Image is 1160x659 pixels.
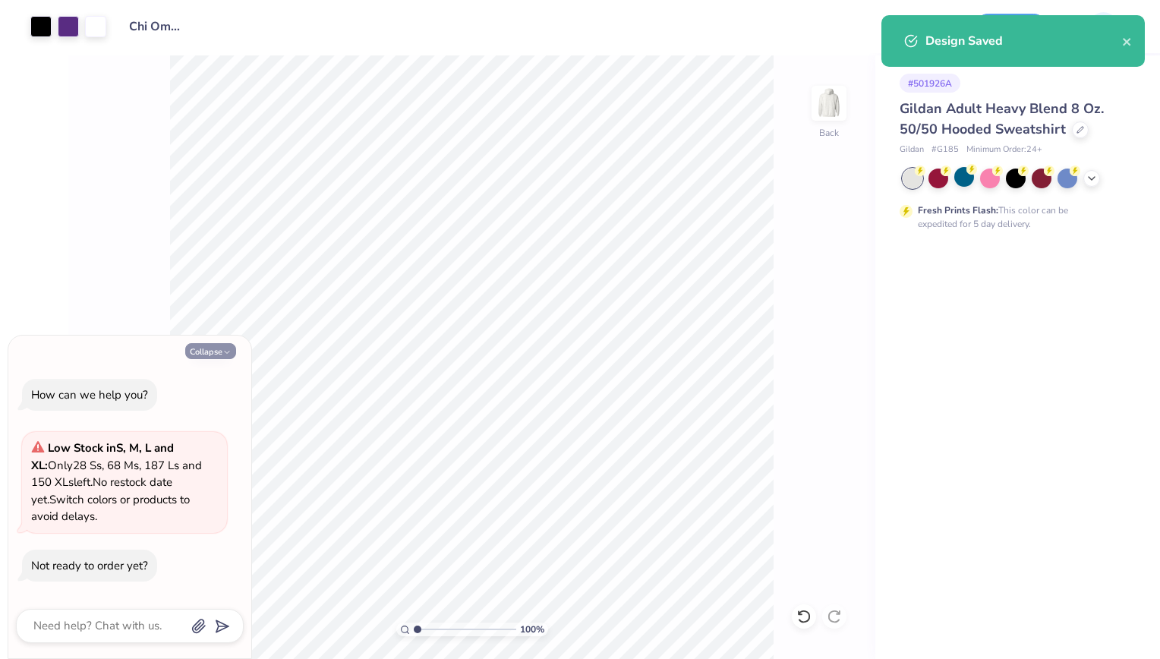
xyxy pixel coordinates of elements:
[31,440,202,524] span: Only 28 Ss, 68 Ms, 187 Ls and 150 XLs left. Switch colors or products to avoid delays.
[931,143,959,156] span: # G185
[31,558,148,573] div: Not ready to order yet?
[819,126,839,140] div: Back
[918,203,1105,231] div: This color can be expedited for 5 day delivery.
[814,88,844,118] img: Back
[118,11,192,42] input: Untitled Design
[31,440,174,473] strong: Low Stock in S, M, L and XL :
[925,32,1122,50] div: Design Saved
[1122,32,1133,50] button: close
[520,623,544,636] span: 100 %
[31,475,172,507] span: No restock date yet.
[185,343,236,359] button: Collapse
[900,99,1104,138] span: Gildan Adult Heavy Blend 8 Oz. 50/50 Hooded Sweatshirt
[900,74,960,93] div: # 501926A
[900,143,924,156] span: Gildan
[966,143,1042,156] span: Minimum Order: 24 +
[31,387,148,402] div: How can we help you?
[918,204,998,216] strong: Fresh Prints Flash:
